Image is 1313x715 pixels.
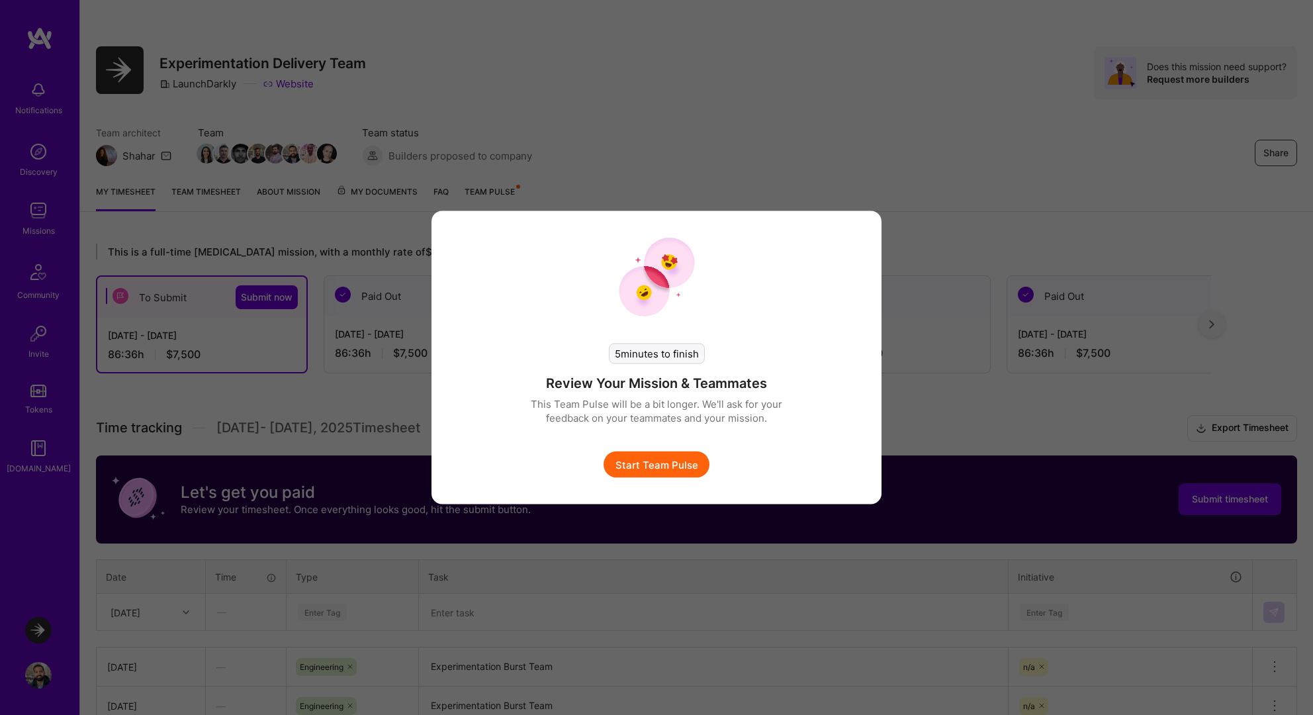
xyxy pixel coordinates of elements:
h4: Review Your Mission & Teammates [546,375,767,392]
div: 5 minutes to finish [609,344,705,364]
p: This Team Pulse will be a bit longer. We'll ask for your feedback on your teammates and your miss... [511,397,802,425]
div: modal [431,211,882,504]
button: Start Team Pulse [604,452,709,478]
img: team pulse start [619,238,695,317]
